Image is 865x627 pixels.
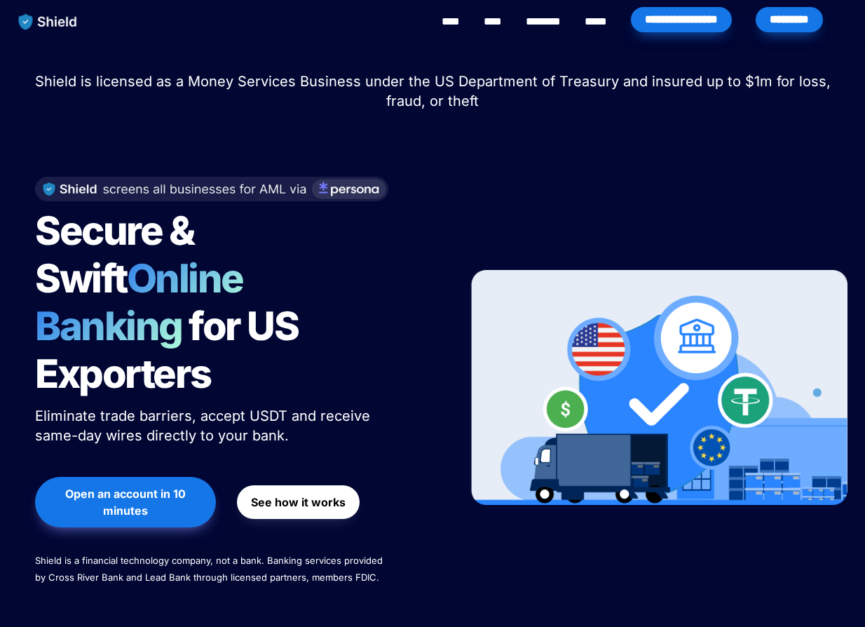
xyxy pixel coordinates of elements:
[35,470,216,534] a: Open an account in 10 minutes
[35,555,386,583] span: Shield is a financial technology company, not a bank. Banking services provided by Cross River Ba...
[35,302,305,398] span: for US Exporters
[12,7,84,36] img: website logo
[237,478,360,526] a: See how it works
[35,73,835,109] span: Shield is licensed as a Money Services Business under the US Department of Treasury and insured u...
[35,207,200,302] span: Secure & Swift
[35,255,257,350] span: Online Banking
[237,485,360,519] button: See how it works
[251,495,346,509] strong: See how it works
[35,477,216,527] button: Open an account in 10 minutes
[65,487,189,518] strong: Open an account in 10 minutes
[35,407,374,444] span: Eliminate trade barriers, accept USDT and receive same-day wires directly to your bank.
